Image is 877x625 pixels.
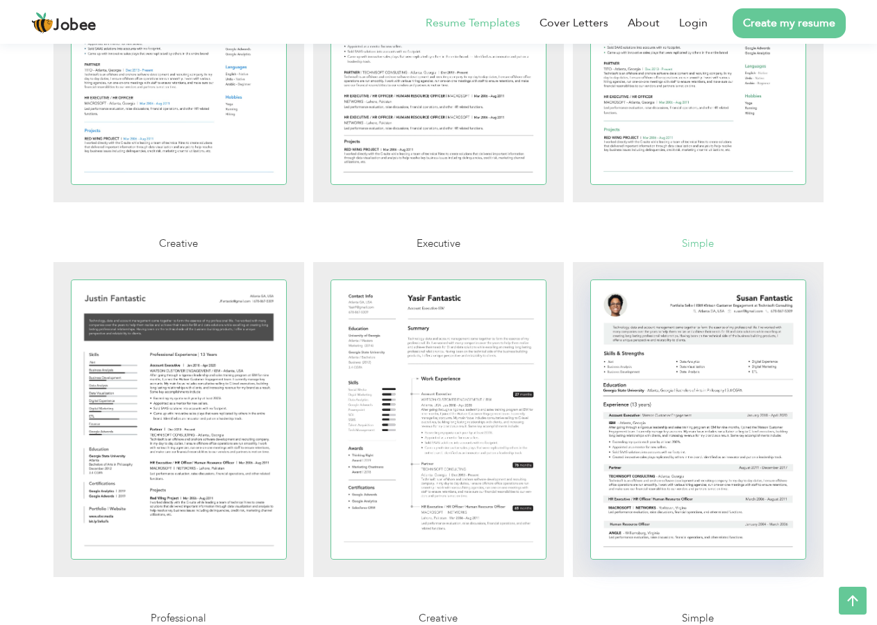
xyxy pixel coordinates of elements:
a: Creative [53,236,305,588]
span: Simple [682,236,714,250]
a: About [628,15,660,31]
span: Creative [419,611,458,625]
span: Jobee [53,18,97,33]
a: Login [679,15,708,31]
span: Executive [417,236,460,250]
img: jobee.io [31,12,53,34]
a: Create my resume [733,8,846,38]
span: Professional [151,611,206,625]
a: Resume Templates [426,15,520,31]
span: Creative [159,236,198,250]
a: Cover Letters [540,15,608,31]
a: Simple [573,236,824,588]
span: Simple [682,611,714,625]
a: Jobee [31,12,97,34]
a: Executive [313,236,565,588]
